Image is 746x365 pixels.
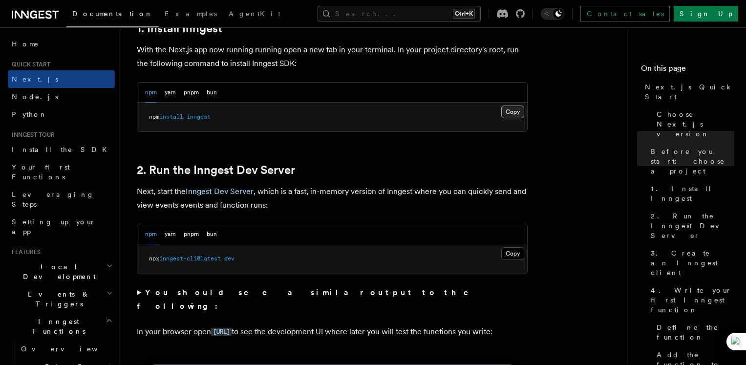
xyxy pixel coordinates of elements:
strong: You should see a similar output to the following: [137,288,482,311]
a: Python [8,106,115,123]
a: Sign Up [674,6,738,21]
button: Local Development [8,258,115,285]
a: Setting up your app [8,213,115,240]
kbd: Ctrl+K [453,9,475,19]
a: Examples [159,3,223,26]
span: install [159,113,183,120]
span: inngest [187,113,211,120]
button: bun [207,83,217,103]
a: Node.js [8,88,115,106]
span: Features [8,248,41,256]
button: yarn [165,224,176,244]
button: bun [207,224,217,244]
a: Home [8,35,115,53]
a: 2. Run the Inngest Dev Server [647,207,734,244]
span: Inngest Functions [8,317,106,336]
span: Inngest tour [8,131,55,139]
a: Choose Next.js version [653,106,734,143]
a: Leveraging Steps [8,186,115,213]
button: npm [145,224,157,244]
span: Local Development [8,262,107,281]
button: npm [145,83,157,103]
summary: You should see a similar output to the following: [137,286,528,313]
span: AgentKit [229,10,280,18]
span: 1. Install Inngest [651,184,734,203]
a: Before you start: choose a project [647,143,734,180]
span: Leveraging Steps [12,191,94,208]
span: Choose Next.js version [657,109,734,139]
a: 1. Install Inngest [137,21,222,35]
span: Setting up your app [12,218,96,236]
span: Define the function [657,322,734,342]
button: Copy [501,106,524,118]
p: With the Next.js app now running running open a new tab in your terminal. In your project directo... [137,43,528,70]
span: inngest-cli@latest [159,255,221,262]
button: Search...Ctrl+K [318,6,481,21]
span: Before you start: choose a project [651,147,734,176]
span: Your first Functions [12,163,70,181]
a: Next.js [8,70,115,88]
span: npm [149,113,159,120]
code: [URL] [211,328,232,336]
span: Overview [21,345,122,353]
p: In your browser open to see the development UI where later you will test the functions you write: [137,325,528,339]
span: Examples [165,10,217,18]
span: Python [12,110,47,118]
button: pnpm [184,83,199,103]
span: Home [12,39,39,49]
span: Next.js Quick Start [645,82,734,102]
h4: On this page [641,63,734,78]
a: AgentKit [223,3,286,26]
a: Define the function [653,319,734,346]
span: Install the SDK [12,146,113,153]
a: 4. Write your first Inngest function [647,281,734,319]
span: npx [149,255,159,262]
button: Events & Triggers [8,285,115,313]
span: Node.js [12,93,58,101]
span: dev [224,255,234,262]
a: Next.js Quick Start [641,78,734,106]
button: Inngest Functions [8,313,115,340]
a: 1. Install Inngest [647,180,734,207]
span: Events & Triggers [8,289,107,309]
button: yarn [165,83,176,103]
a: Contact sales [580,6,670,21]
a: 3. Create an Inngest client [647,244,734,281]
a: Install the SDK [8,141,115,158]
a: Inngest Dev Server [186,187,254,196]
a: Documentation [66,3,159,27]
a: 2. Run the Inngest Dev Server [137,163,295,177]
button: Toggle dark mode [541,8,564,20]
p: Next, start the , which is a fast, in-memory version of Inngest where you can quickly send and vi... [137,185,528,212]
button: Copy [501,247,524,260]
button: pnpm [184,224,199,244]
span: Next.js [12,75,58,83]
a: Your first Functions [8,158,115,186]
span: Quick start [8,61,50,68]
span: Documentation [72,10,153,18]
a: Overview [17,340,115,358]
span: 3. Create an Inngest client [651,248,734,278]
a: [URL] [211,327,232,336]
span: 2. Run the Inngest Dev Server [651,211,734,240]
span: 4. Write your first Inngest function [651,285,734,315]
